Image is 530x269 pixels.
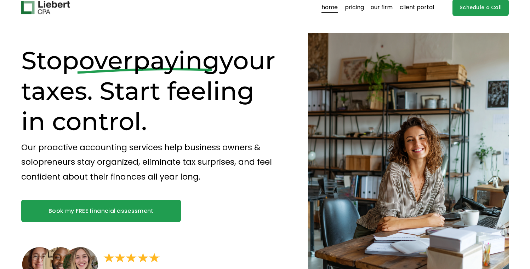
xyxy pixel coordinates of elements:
p: Our proactive accounting services help business owners & solopreneurs stay organized, eliminate t... [21,140,283,185]
span: overpaying [79,45,220,76]
h1: Stop your taxes. Start feeling in control. [21,45,283,136]
a: pricing [345,2,364,13]
a: our firm [371,2,393,13]
a: Book my FREE financial assessment [21,200,181,222]
a: client portal [400,2,434,13]
img: Liebert CPA [21,1,70,14]
a: home [321,2,338,13]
